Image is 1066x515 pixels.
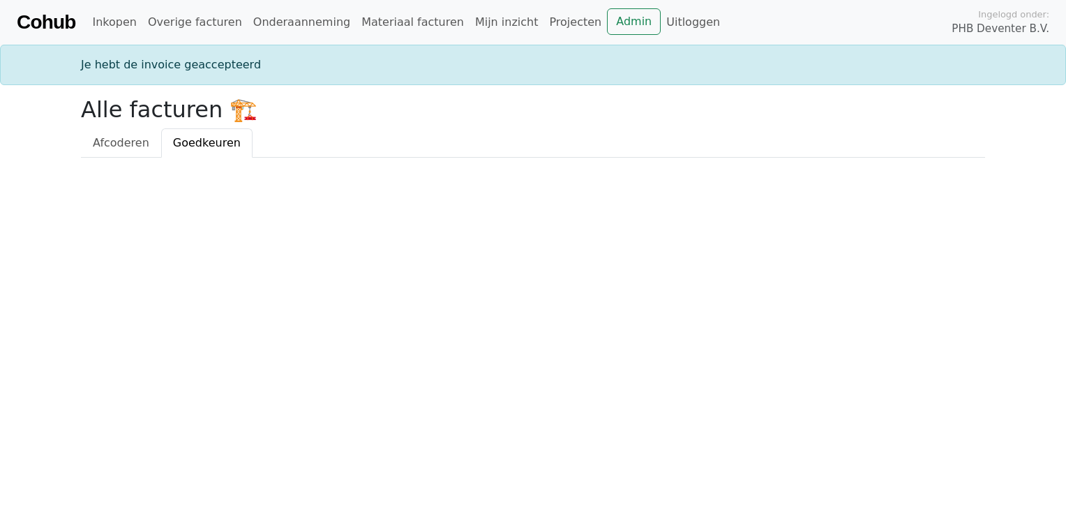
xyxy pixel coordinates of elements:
span: Ingelogd onder: [978,8,1049,21]
a: Goedkeuren [161,128,253,158]
a: Inkopen [87,8,142,36]
a: Projecten [543,8,607,36]
span: Afcoderen [93,136,149,149]
h2: Alle facturen 🏗️ [81,96,985,123]
span: Goedkeuren [173,136,241,149]
div: Je hebt de invoice geaccepteerd [73,57,993,73]
a: Overige facturen [142,8,248,36]
a: Uitloggen [661,8,726,36]
a: Onderaanneming [248,8,356,36]
a: Afcoderen [81,128,161,158]
a: Admin [607,8,661,35]
a: Mijn inzicht [470,8,544,36]
a: Cohub [17,6,75,39]
a: Materiaal facturen [356,8,470,36]
span: PHB Deventer B.V. [952,21,1049,37]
